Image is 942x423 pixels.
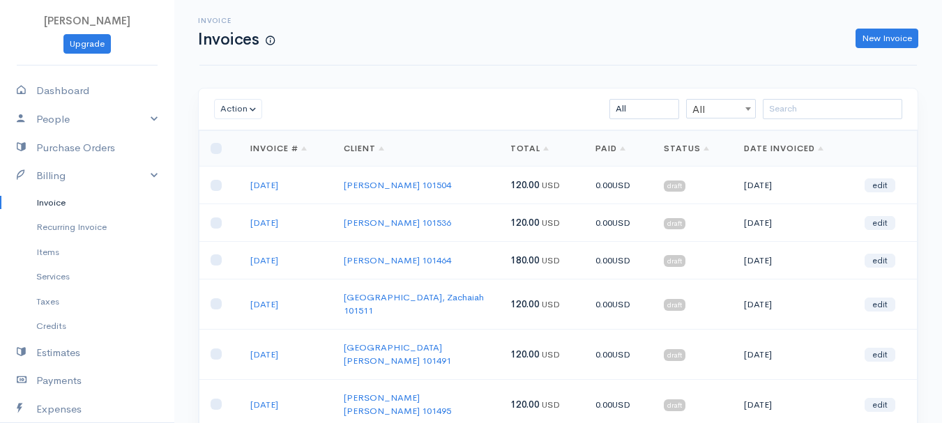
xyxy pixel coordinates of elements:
button: Action [214,99,262,119]
td: [DATE] [733,242,853,279]
span: 120.00 [510,298,540,310]
a: [PERSON_NAME] 101464 [344,254,451,266]
span: 120.00 [510,348,540,360]
td: 0.00 [584,242,653,279]
span: USD [612,217,630,229]
span: USD [542,348,560,360]
span: 120.00 [510,399,540,410]
span: USD [612,348,630,360]
a: edit [865,348,895,362]
a: [GEOGRAPHIC_DATA], Zachaiah 101511 [344,291,484,317]
span: draft [664,218,685,229]
a: edit [865,298,895,312]
span: USD [612,179,630,191]
td: 0.00 [584,279,653,329]
span: USD [612,298,630,310]
a: [DATE] [250,348,278,360]
td: 0.00 [584,204,653,242]
h6: Invoice [198,17,275,24]
a: edit [865,178,895,192]
span: 120.00 [510,179,540,191]
td: 0.00 [584,167,653,204]
span: draft [664,399,685,410]
span: USD [542,399,560,410]
span: USD [612,399,630,410]
a: [GEOGRAPHIC_DATA][PERSON_NAME] 101491 [344,341,451,367]
a: [DATE] [250,399,278,410]
span: How to create your first Invoice? [266,35,275,47]
a: Invoice # [250,143,307,154]
a: edit [865,216,895,230]
a: [PERSON_NAME] 101536 [344,217,451,229]
a: [DATE] [250,179,278,191]
span: draft [664,255,685,266]
span: 120.00 [510,217,540,229]
span: 180.00 [510,254,540,266]
a: [PERSON_NAME] [PERSON_NAME] 101495 [344,392,451,417]
span: USD [542,217,560,229]
td: [DATE] [733,279,853,329]
a: Upgrade [63,34,111,54]
a: Total [510,143,549,154]
span: All [686,99,756,118]
span: [PERSON_NAME] [44,14,130,27]
td: [DATE] [733,167,853,204]
a: Client [344,143,384,154]
h1: Invoices [198,31,275,48]
a: [DATE] [250,254,278,266]
a: New Invoice [856,29,918,49]
a: Date Invoiced [744,143,823,154]
a: Paid [595,143,625,154]
span: All [687,100,755,119]
a: edit [865,398,895,412]
a: [DATE] [250,298,278,310]
a: [DATE] [250,217,278,229]
a: [PERSON_NAME] 101504 [344,179,451,191]
td: 0.00 [584,329,653,379]
td: [DATE] [733,204,853,242]
span: USD [542,298,560,310]
span: USD [612,254,630,266]
input: Search [763,99,902,119]
a: Status [664,143,709,154]
span: draft [664,180,685,192]
span: USD [542,254,560,266]
span: USD [542,179,560,191]
td: [DATE] [733,329,853,379]
a: edit [865,254,895,268]
span: draft [664,349,685,360]
span: draft [664,299,685,310]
